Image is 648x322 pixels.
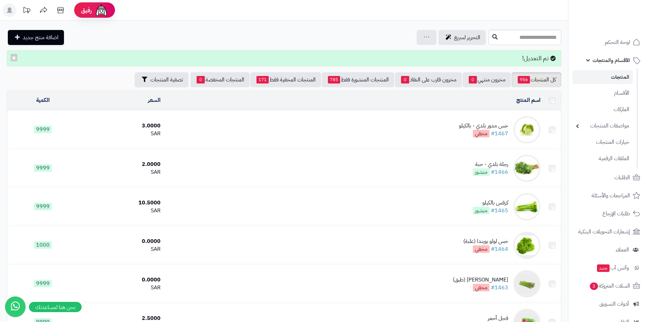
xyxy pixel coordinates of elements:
span: العملاء [616,245,629,255]
span: 9999 [34,126,52,133]
div: كرفس بالكيلو [473,199,508,207]
a: المراجعات والأسئلة [572,187,644,204]
span: 0 [401,76,409,83]
span: لوحة التحكم [605,37,630,47]
button: تصفية المنتجات [135,72,188,87]
a: السلات المتروكة3 [572,278,644,294]
a: تحديثات المنصة [18,3,35,19]
a: خيارات المنتجات [572,135,633,150]
a: #1466 [491,168,508,176]
span: اضافة منتج جديد [23,33,59,42]
span: 0 [197,76,205,83]
a: #1467 [491,129,508,138]
a: إشعارات التحويلات البنكية [572,224,644,240]
span: 9999 [34,203,52,210]
a: المنتجات المخفية فقط171 [250,72,321,87]
div: SAR [81,130,160,138]
span: 1000 [34,241,52,249]
a: وآتس آبجديد [572,260,644,276]
a: اسم المنتج [516,96,541,104]
span: وآتس آب [596,263,629,273]
a: #1465 [491,206,508,215]
span: 3 [590,282,598,290]
div: 2.0000 [81,160,160,168]
img: هيليون بيبي (طبق) [513,270,541,297]
div: 3.0000 [81,122,160,130]
span: مخفي [473,245,489,253]
a: كل المنتجات956 [512,72,561,87]
img: كرفس بالكيلو [513,193,541,220]
div: SAR [81,207,160,215]
a: مواصفات المنتجات [572,119,633,133]
img: خس مدور بلدي - بالكيلو [513,116,541,143]
span: مخفي [473,284,489,291]
a: الملفات الرقمية [572,151,633,166]
img: ai-face.png [95,3,108,17]
a: السعر [148,96,161,104]
span: السلات المتروكة [589,281,630,291]
span: منشور [473,207,489,214]
span: 171 [256,76,269,83]
div: خس مدور بلدي - بالكيلو [459,122,508,130]
div: SAR [81,245,160,253]
span: رفيق [81,6,92,14]
a: المنتجات المنشورة فقط785 [322,72,394,87]
div: 10.5000 [81,199,160,207]
span: أدوات التسويق [599,299,629,309]
div: تم التعديل! [7,50,561,66]
span: المراجعات والأسئلة [592,191,630,200]
span: مخفي [473,130,489,137]
a: الأقسام [572,86,633,101]
a: طلبات الإرجاع [572,205,644,222]
div: 0.0000 [81,276,160,284]
div: 0.0000 [81,237,160,245]
a: اضافة منتج جديد [8,30,64,45]
span: 9999 [34,280,52,287]
a: أدوات التسويق [572,296,644,312]
div: خس لولو بويندا (علبة) [463,237,508,245]
span: تصفية المنتجات [150,76,183,84]
img: خس لولو بويندا (علبة) [513,232,541,259]
span: 9999 [34,164,52,172]
div: SAR [81,284,160,292]
span: طلبات الإرجاع [602,209,630,218]
button: × [11,54,17,61]
a: الماركات [572,102,633,117]
div: [PERSON_NAME] (طبق) [453,276,508,284]
span: إشعارات التحويلات البنكية [578,227,630,236]
a: المنتجات [572,70,633,84]
a: التحرير لسريع [438,30,486,45]
a: العملاء [572,242,644,258]
span: 956 [518,76,530,83]
span: الأقسام والمنتجات [593,56,630,65]
img: رجلة بلدي - حبة [513,155,541,182]
a: الكمية [36,96,50,104]
a: #1463 [491,283,508,292]
span: 785 [328,76,340,83]
span: 0 [469,76,477,83]
a: الطلبات [572,169,644,186]
a: المنتجات المخفضة0 [190,72,250,87]
span: التحرير لسريع [454,33,480,42]
span: الطلبات [614,173,630,182]
div: SAR [81,168,160,176]
span: منشور [473,168,489,176]
div: رجلة بلدي - حبة [473,160,508,168]
span: جديد [597,264,610,272]
a: لوحة التحكم [572,34,644,50]
a: #1464 [491,245,508,253]
a: مخزون منتهي0 [463,72,511,87]
a: مخزون قارب على النفاذ0 [395,72,462,87]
